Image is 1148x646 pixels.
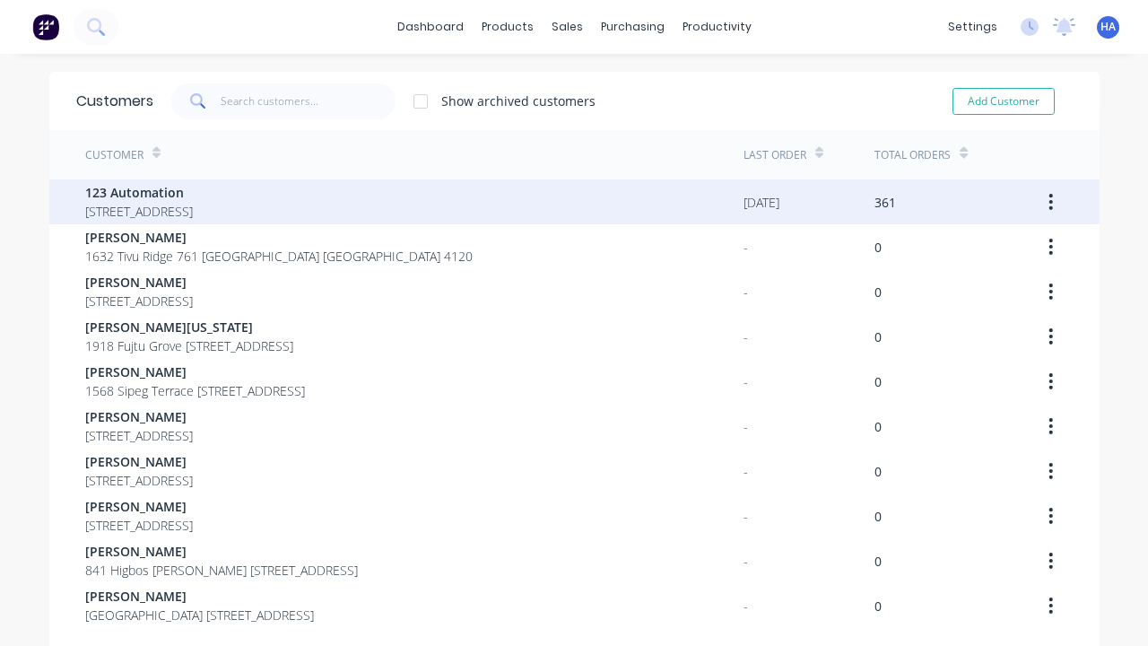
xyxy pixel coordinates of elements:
span: [PERSON_NAME] [85,452,193,471]
div: Show archived customers [441,92,596,110]
div: products [473,13,543,40]
span: [PERSON_NAME] [85,228,473,247]
a: dashboard [388,13,473,40]
div: sales [543,13,592,40]
span: [STREET_ADDRESS] [85,471,193,490]
div: 0 [874,417,882,436]
div: 0 [874,283,882,301]
div: productivity [674,13,761,40]
span: 1918 Fujtu Grove [STREET_ADDRESS] [85,336,293,355]
div: - [744,238,748,257]
span: [PERSON_NAME] [85,587,314,606]
div: 0 [874,507,882,526]
span: [PERSON_NAME][US_STATE] [85,318,293,336]
div: - [744,283,748,301]
div: 0 [874,327,882,346]
span: [PERSON_NAME] [85,273,193,292]
div: 0 [874,462,882,481]
div: 0 [874,552,882,571]
div: - [744,327,748,346]
span: [PERSON_NAME] [85,407,193,426]
button: Add Customer [952,88,1055,115]
div: - [744,507,748,526]
span: [STREET_ADDRESS] [85,516,193,535]
span: [PERSON_NAME] [85,362,305,381]
div: Last Order [744,147,806,163]
img: Factory [32,13,59,40]
div: - [744,462,748,481]
span: [PERSON_NAME] [85,497,193,516]
span: 1568 Sipeg Terrace [STREET_ADDRESS] [85,381,305,400]
div: 0 [874,372,882,391]
div: purchasing [592,13,674,40]
div: [DATE] [744,193,779,212]
span: HA [1100,19,1116,35]
span: 1632 Tivu Ridge 761 [GEOGRAPHIC_DATA] [GEOGRAPHIC_DATA] 4120 [85,247,473,266]
span: [PERSON_NAME] [85,542,358,561]
div: - [744,417,748,436]
span: [STREET_ADDRESS] [85,426,193,445]
span: 841 Higbos [PERSON_NAME] [STREET_ADDRESS] [85,561,358,580]
span: 123 Automation [85,183,193,202]
div: Customer [85,147,143,163]
span: [GEOGRAPHIC_DATA] [STREET_ADDRESS] [85,606,314,624]
div: - [744,597,748,615]
div: 361 [874,193,896,212]
span: [STREET_ADDRESS] [85,292,193,310]
div: Customers [76,91,153,112]
div: settings [939,13,1006,40]
input: Search customers... [221,83,396,119]
div: - [744,372,748,391]
div: - [744,552,748,571]
div: 0 [874,238,882,257]
div: 0 [874,597,882,615]
span: [STREET_ADDRESS] [85,202,193,221]
div: Total Orders [874,147,951,163]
